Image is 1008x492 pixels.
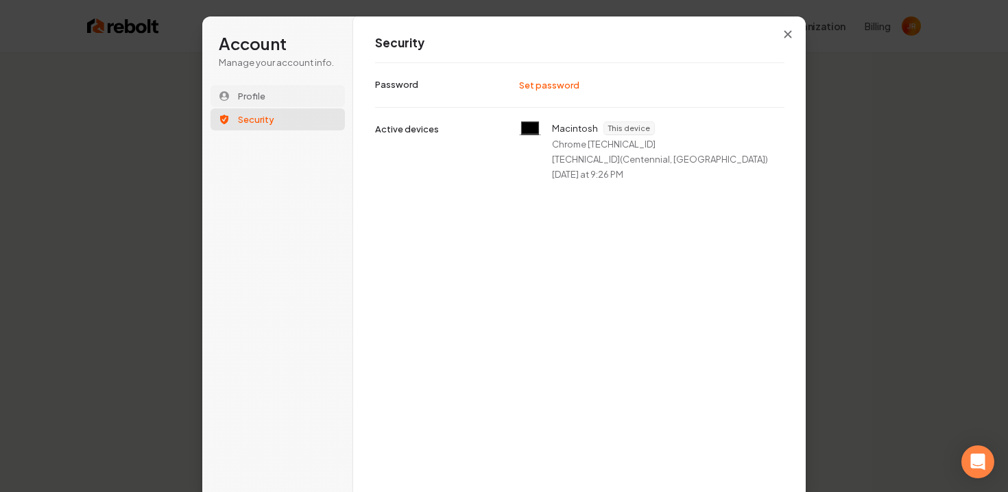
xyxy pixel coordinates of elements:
[552,138,656,150] p: Chrome [TECHNICAL_ID]
[604,122,654,134] span: This device
[776,22,800,47] button: Close modal
[552,153,768,165] p: [TECHNICAL_ID] ( Centennial, [GEOGRAPHIC_DATA] )
[238,113,274,126] span: Security
[219,33,337,55] h1: Account
[211,85,345,107] button: Profile
[238,90,265,102] span: Profile
[211,108,345,130] button: Security
[375,78,418,91] p: Password
[552,122,598,134] p: Macintosh
[375,123,439,135] p: Active devices
[552,168,623,180] p: [DATE] at 9:26 PM
[961,445,994,478] div: Open Intercom Messenger
[512,75,588,95] button: Set password
[375,35,784,51] h1: Security
[219,56,337,69] p: Manage your account info.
